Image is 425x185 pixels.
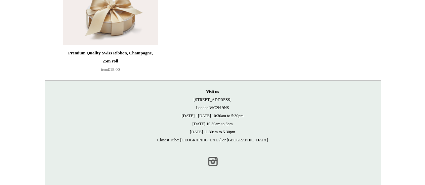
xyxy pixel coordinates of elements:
div: Premium Quality Swiss Ribbon, Champagne, 25m roll [65,49,157,65]
strong: Visit us [206,89,219,94]
p: [STREET_ADDRESS] London WC2H 9NS [DATE] - [DATE] 10:30am to 5:30pm [DATE] 10.30am to 6pm [DATE] 1... [51,88,374,144]
span: £18.00 [101,67,120,72]
span: from [101,68,108,72]
a: Premium Quality Swiss Ribbon, Champagne, 25m roll from£18.00 [63,49,158,77]
a: Instagram [205,154,220,169]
